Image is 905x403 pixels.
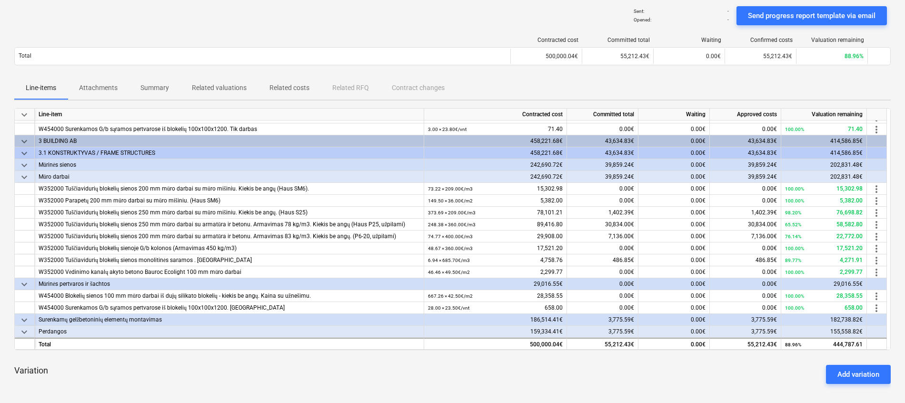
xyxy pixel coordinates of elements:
div: 3.1 KONSTRUKTYVAS / FRAME STRUCTURES [39,147,420,159]
span: 0.00€ [619,304,634,311]
div: 55,212.43€ [710,337,781,349]
div: 0.00€ [638,326,710,338]
span: 0.00€ [762,197,777,204]
div: 58,582.80 [785,219,863,231]
span: keyboard_arrow_down [19,279,30,290]
div: W454000 Surenkamos G/b sąramos pertvarose iš blokelių 100x100x1200. [GEOGRAPHIC_DATA] [39,302,420,314]
small: 6.94 × 685.70€ / m3 [428,258,470,263]
div: 0.00€ [638,278,710,290]
small: 73.22 × 209.00€ / m3 [428,186,473,191]
small: 89.77% [785,258,801,263]
div: W352000 Parapetų 200 mm mūro darbai su mūro mišiniu. (Haus SM6) [39,195,420,207]
div: 3,775.59€ [567,326,638,338]
div: 155,558.82€ [781,326,867,338]
div: 0.00€ [638,337,710,349]
div: 43,634.83€ [567,135,638,147]
div: 39,859.24€ [710,159,781,171]
div: 159,334.41€ [424,326,567,338]
small: 100.00% [785,186,804,191]
div: 17,521.20 [428,242,563,254]
div: 2,299.77 [785,266,863,278]
small: 74.77 × 400.00€ / m3 [428,234,473,239]
p: Attachments [79,83,118,93]
small: 48.67 × 360.00€ / m3 [428,246,473,251]
div: Approved costs [710,109,781,121]
span: keyboard_arrow_down [19,326,30,338]
small: 100.00% [785,246,804,251]
small: 65.52% [785,222,801,227]
span: 1,402.39€ [608,209,634,216]
div: Waiting [638,109,710,121]
div: 202,831.48€ [781,171,867,183]
div: Mūrinės pertvaros ir šachtos [39,278,420,290]
div: W352000 Vėdinimo kanalų akyto betono Bauroc Ecolight 100 mm mūro darbai [39,266,420,278]
span: 0.00€ [619,269,634,275]
small: 46.46 × 49.50€ / m2 [428,270,470,275]
div: 89,416.80 [428,219,563,231]
span: 7,136.00€ [751,233,777,240]
span: 0.00€ [619,185,634,192]
span: 0.00€ [691,245,706,252]
span: 486.85€ [756,257,777,263]
span: 55,212.43€ [763,53,792,60]
div: 28,358.55 [428,290,563,302]
span: more_vert [871,231,882,242]
span: 0.00€ [691,197,706,204]
div: 242,690.72€ [424,159,567,171]
div: 500,000.04€ [424,337,567,349]
span: 0.00€ [619,126,634,132]
div: 658.00 [785,302,863,314]
small: 373.69 × 209.00€ / m3 [428,210,476,215]
div: Line-item [35,109,424,121]
span: 30,834.00€ [605,221,634,228]
span: 1,402.39€ [751,209,777,216]
span: 0.00€ [619,292,634,299]
div: 2,299.77 [428,266,563,278]
span: 486.85€ [613,257,634,263]
div: 0.00€ [638,159,710,171]
span: more_vert [871,207,882,219]
div: W352000 Tuščiavidurių blokelių sienos 250 mm mūro darbai su mūro mišiniu. Kiekis be angų. (Haus S25) [39,207,420,219]
div: 15,302.98 [428,183,563,195]
div: 78,101.21 [428,207,563,219]
div: Waiting [657,37,721,43]
span: 0.00€ [762,245,777,252]
span: 0.00€ [691,233,706,240]
div: 43,634.83€ [710,147,781,159]
div: Add variation [837,368,879,381]
p: Summary [140,83,169,93]
div: 0.00€ [638,135,710,147]
div: 39,859.24€ [567,171,638,183]
p: Variation [14,365,48,376]
div: Mūro darbai [39,171,420,183]
div: 186,514.41€ [424,314,567,326]
span: 0.00€ [762,292,777,299]
span: more_vert [871,124,882,135]
span: 0.00€ [691,209,706,216]
p: Sent : [634,8,644,14]
div: 444,787.61 [785,338,863,350]
small: 149.50 × 36.00€ / m2 [428,198,473,203]
div: Surenkamų gelžbetoninių elementų montavimas [39,314,420,326]
small: 667.26 × 42.50€ / m2 [428,293,473,299]
div: 242,690.72€ [424,171,567,183]
small: 3.00 × 23.80€ / vnt [428,127,467,132]
div: 76,698.82 [785,207,863,219]
span: 0.00€ [691,269,706,275]
small: 100.00% [785,270,804,275]
div: 0.00€ [710,278,781,290]
div: W454000 Surenkamos G/b sąramos pertvarose iš blokelių 100x100x1200. Tik darbas [39,123,420,135]
p: Total [19,52,31,60]
iframe: Chat Widget [857,357,905,403]
span: 0.00€ [691,221,706,228]
span: more_vert [871,195,882,207]
button: Add variation [826,365,891,384]
div: 3,775.59€ [710,314,781,326]
div: W352000 Tuščiavidurių blokelių sienos 250 mm mūro darbai su armatūra ir betonu. Armavimas 78 kg/m... [39,219,420,231]
div: 5,382.00 [785,195,863,207]
div: 4,758.76 [428,254,563,266]
span: 0.00€ [762,269,777,275]
div: Total [35,337,424,349]
small: 98.20% [785,210,801,215]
